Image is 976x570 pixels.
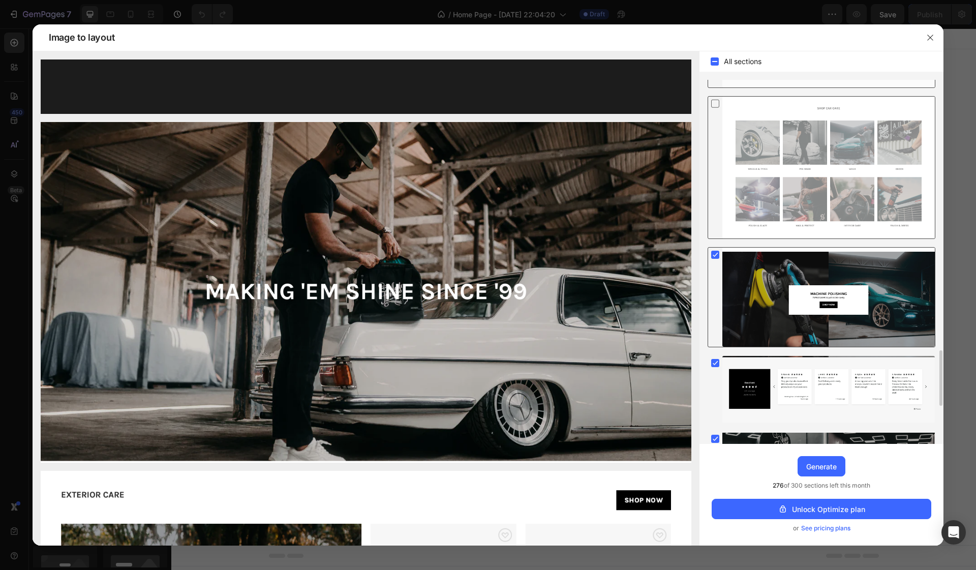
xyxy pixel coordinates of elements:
[334,351,471,359] div: Start with Generating from URL or image
[405,294,476,314] button: Add elements
[724,55,761,68] span: All sections
[49,32,114,44] span: Image to layout
[806,461,837,472] div: Generate
[712,499,931,519] button: Unlock Optimize plan
[801,523,850,533] span: See pricing plans
[798,456,845,476] button: Generate
[329,294,399,314] button: Add sections
[778,504,865,515] div: Unlock Optimize plan
[712,523,931,533] div: or
[773,481,870,491] span: of 300 sections left this month
[941,520,966,545] div: Open Intercom Messenger
[773,482,784,489] span: 276
[341,274,464,286] div: Start with Sections from sidebar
